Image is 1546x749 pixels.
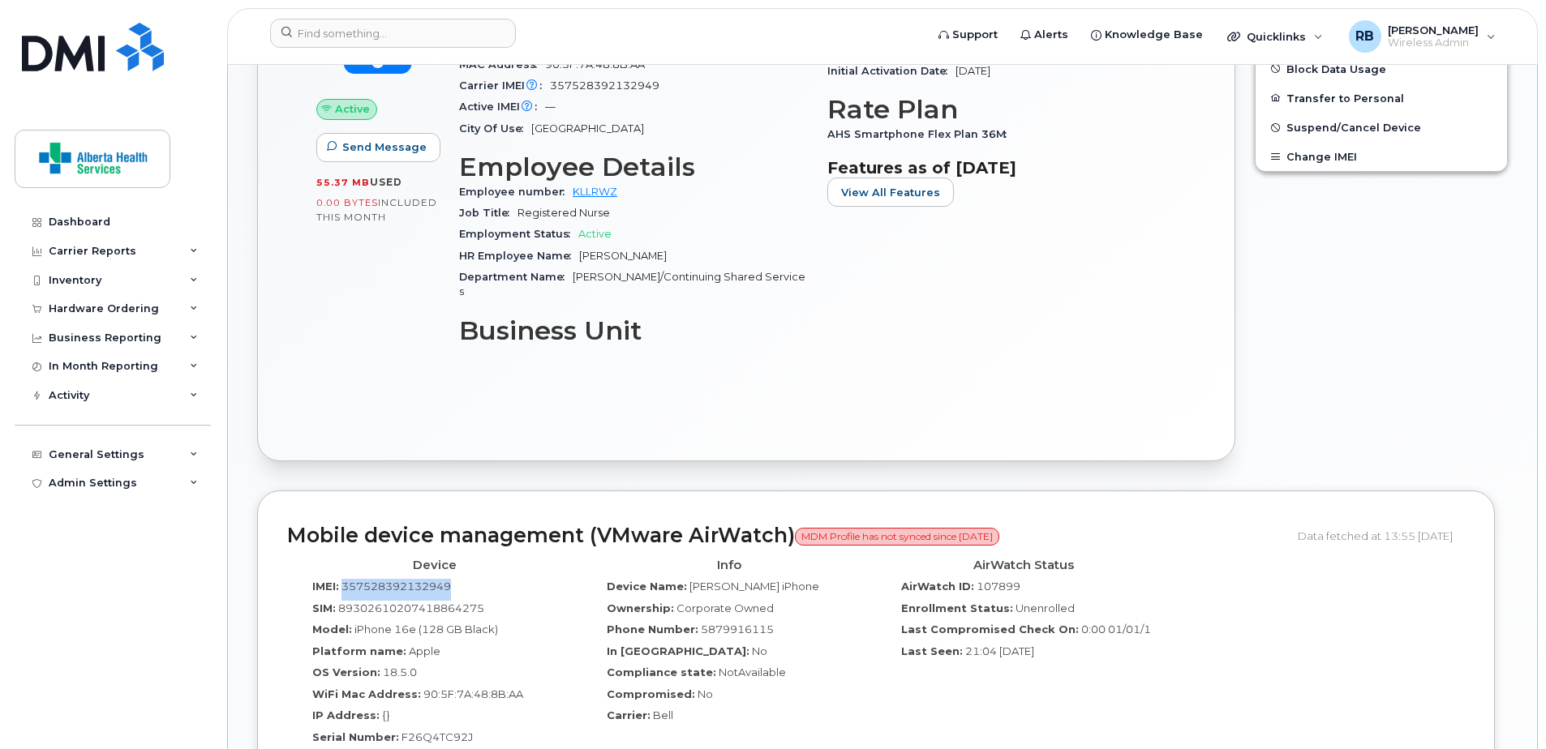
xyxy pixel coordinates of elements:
[545,101,556,113] span: —
[573,186,617,198] a: KLLRWZ
[607,644,749,659] label: In [GEOGRAPHIC_DATA]:
[719,666,786,678] span: NotAvailable
[312,579,339,594] label: IMEI:
[689,580,819,593] span: [PERSON_NAME] iPhone
[698,687,713,700] span: No
[676,601,774,614] span: Corporate Owned
[517,207,610,219] span: Registered Nurse
[316,177,370,188] span: 55.37 MB
[607,665,716,680] label: Compliance state:
[287,524,1286,547] h2: Mobile device management (VMware AirWatch)
[1338,20,1507,53] div: Ryan Ballesteros
[1256,54,1507,83] button: Block Data Usage
[901,601,1013,616] label: Enrollment Status:
[312,730,399,745] label: Serial Number:
[1009,19,1080,51] a: Alerts
[977,580,1020,593] span: 107899
[459,101,545,113] span: Active IMEI
[316,197,378,208] span: 0.00 Bytes
[370,176,402,188] span: used
[965,644,1034,657] span: 21:04 [DATE]
[299,559,569,572] h4: Device
[1081,623,1151,636] span: 0:00 01/01/1
[312,622,352,637] label: Model:
[607,622,698,637] label: Phone Number:
[312,708,380,723] label: IP Address:
[827,128,1015,140] span: AHS Smartphone Flex Plan 36M
[956,65,990,77] span: [DATE]
[607,687,695,702] label: Compromised:
[459,207,517,219] span: Job Title
[607,601,674,616] label: Ownership:
[550,79,659,92] span: 357528392132949
[335,101,370,117] span: Active
[270,19,516,48] input: Find something...
[607,708,651,723] label: Carrier:
[423,687,523,700] span: 90:5F:7A:48:8B:AA
[579,250,667,262] span: [PERSON_NAME]
[459,271,573,283] span: Department Name
[459,122,531,135] span: City Of Use
[341,580,451,593] span: 357528392132949
[901,622,1079,637] label: Last Compromised Check On:
[927,19,1009,51] a: Support
[459,228,578,240] span: Employment Status
[578,228,612,240] span: Active
[459,250,579,262] span: HR Employee Name
[701,623,774,636] span: 5879916115
[459,152,808,182] h3: Employee Details
[459,271,805,297] span: [PERSON_NAME]/Continuing Shared Services
[312,665,380,680] label: OS Version:
[594,559,864,572] h4: Info
[1080,19,1214,51] a: Knowledge Base
[841,185,940,200] span: View All Features
[459,316,808,345] h3: Business Unit
[607,579,687,594] label: Device Name:
[409,644,440,657] span: Apple
[1034,27,1068,43] span: Alerts
[459,186,573,198] span: Employee number
[354,623,498,636] span: iPhone 16e (128 GB Black)
[901,644,963,659] label: Last Seen:
[1016,601,1075,614] span: Unenrolled
[901,579,974,594] label: AirWatch ID:
[316,133,440,162] button: Send Message
[653,708,673,721] span: Bell
[402,730,473,743] span: F26Q4TC92J
[752,644,767,657] span: No
[1256,83,1507,113] button: Transfer to Personal
[827,65,956,77] span: Initial Activation Date
[342,139,427,155] span: Send Message
[795,528,999,546] span: MDM Profile has not synced since [DATE]
[827,95,1176,124] h3: Rate Plan
[1388,36,1479,49] span: Wireless Admin
[382,708,390,721] span: {}
[531,122,644,135] span: [GEOGRAPHIC_DATA]
[888,559,1158,572] h4: AirWatch Status
[545,58,645,71] span: 90:5F:7A:48:8B:AA
[338,601,484,614] span: 89302610207418864275
[1388,24,1479,36] span: [PERSON_NAME]
[1105,27,1203,43] span: Knowledge Base
[383,666,417,678] span: 18.5.0
[1298,520,1465,551] div: Data fetched at 13:55 [DATE]
[827,178,954,207] button: View All Features
[827,158,1176,178] h3: Features as of [DATE]
[1256,142,1507,171] button: Change IMEI
[1256,113,1507,142] button: Suspend/Cancel Device
[1216,20,1334,53] div: Quicklinks
[312,601,336,616] label: SIM:
[459,58,545,71] span: MAC Address
[952,27,998,43] span: Support
[312,644,406,659] label: Platform name:
[1286,122,1421,134] span: Suspend/Cancel Device
[459,79,550,92] span: Carrier IMEI
[1355,27,1374,46] span: RB
[1247,30,1306,43] span: Quicklinks
[312,687,421,702] label: WiFi Mac Address:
